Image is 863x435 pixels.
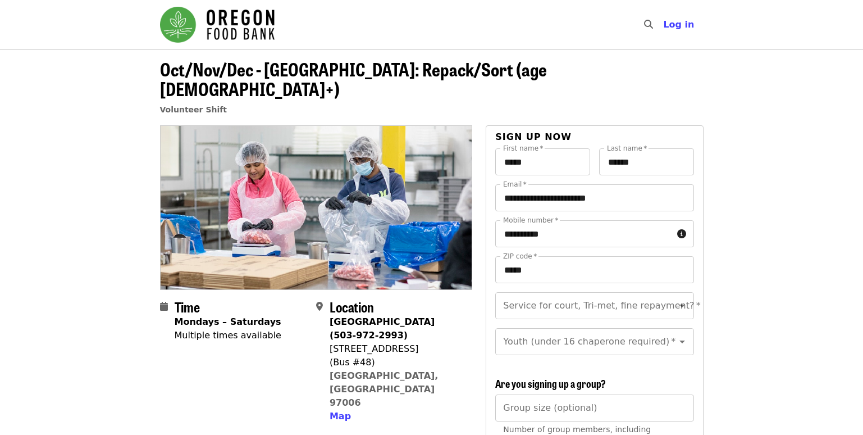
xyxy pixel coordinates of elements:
button: Log in [654,13,703,36]
input: Search [660,11,669,38]
span: Map [330,411,351,422]
strong: Mondays – Saturdays [175,316,281,327]
label: Email [503,181,527,188]
i: map-marker-alt icon [316,301,323,312]
button: Map [330,410,351,423]
a: Volunteer Shift [160,105,227,114]
label: First name [503,145,544,152]
img: Oregon Food Bank - Home [160,7,275,43]
input: Email [495,184,693,211]
input: [object Object] [495,395,693,422]
button: Open [674,334,690,350]
input: First name [495,148,590,175]
label: Mobile number [503,217,558,224]
div: [STREET_ADDRESS] [330,342,463,356]
span: Oct/Nov/Dec - [GEOGRAPHIC_DATA]: Repack/Sort (age [DEMOGRAPHIC_DATA]+) [160,56,547,102]
button: Open [674,298,690,314]
i: search icon [644,19,653,30]
span: Location [330,297,374,316]
div: (Bus #48) [330,356,463,369]
input: Last name [599,148,694,175]
i: circle-info icon [677,229,686,239]
span: Are you signing up a group? [495,376,606,391]
label: ZIP code [503,253,537,260]
i: calendar icon [160,301,168,312]
span: Time [175,297,200,316]
span: Sign up now [495,132,572,142]
img: Oct/Nov/Dec - Beaverton: Repack/Sort (age 10+) organized by Oregon Food Bank [161,126,472,289]
strong: [GEOGRAPHIC_DATA] (503-972-2993) [330,316,435,341]
span: Log in [663,19,694,30]
div: Multiple times available [175,329,281,342]
label: Last name [607,145,647,152]
a: [GEOGRAPHIC_DATA], [GEOGRAPHIC_DATA] 97006 [330,370,439,408]
input: ZIP code [495,256,693,283]
input: Mobile number [495,220,672,247]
